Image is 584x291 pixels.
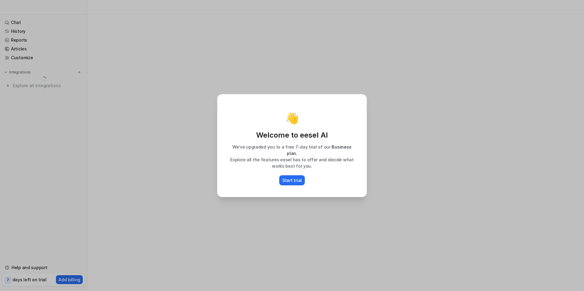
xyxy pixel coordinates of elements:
button: Start trial [279,175,305,185]
p: Welcome to eesel AI [224,130,360,140]
p: 👋 [285,112,299,124]
p: Explore all the features eesel has to offer and decide what works best for you. [224,156,360,169]
p: We’ve upgraded you to a free 7-day trial of our [224,144,360,156]
p: Start trial [282,177,302,183]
